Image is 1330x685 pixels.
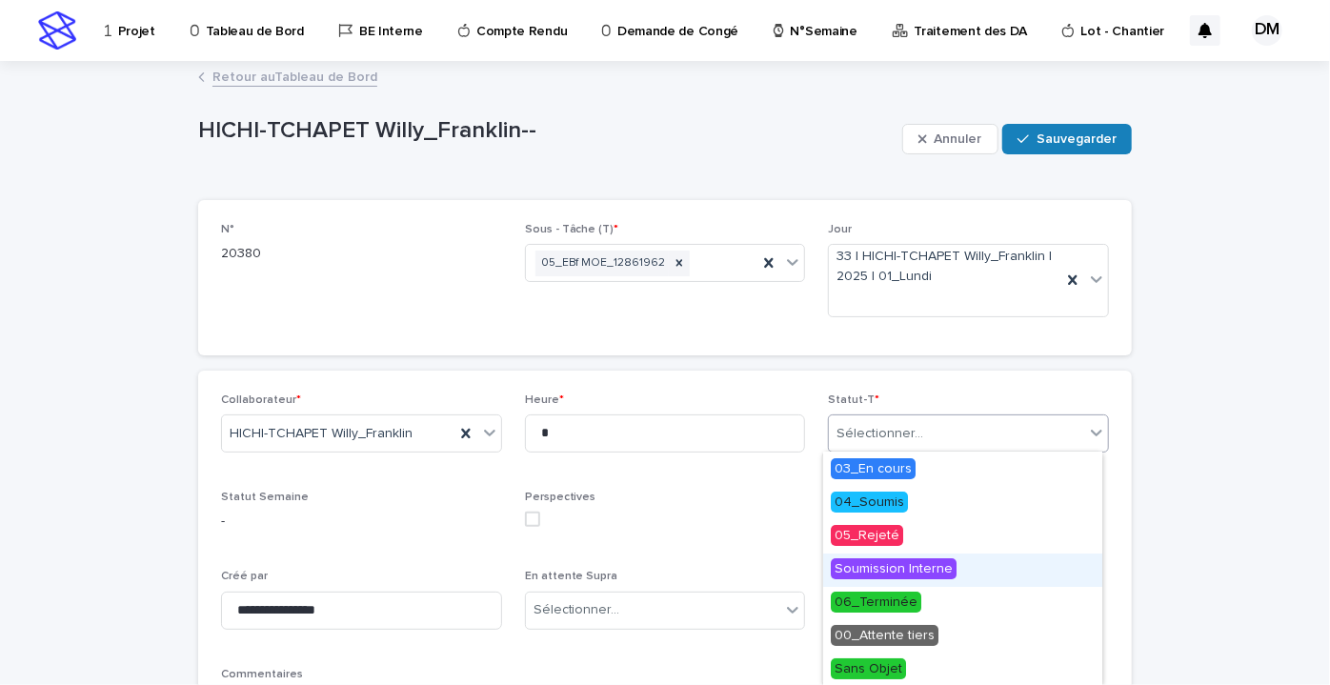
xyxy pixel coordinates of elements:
font: Créé par [221,571,268,582]
font: Heure [525,394,559,406]
font: 00_Attente tiers [835,629,935,642]
font: HICHI-TCHAPET Willy_Franklin [230,427,413,440]
font: En attente Supra [525,571,618,582]
font: Retour au [212,71,274,84]
font: Sélectionner... [836,427,923,440]
div: 00_Attente tiers [823,620,1102,654]
font: Collaborateur [221,394,296,406]
font: Sans Objet [835,662,902,675]
font: 03_En cours [835,462,912,475]
font: Sélectionner... [534,603,620,616]
font: Jour [828,224,852,235]
div: 06_Terminée [823,587,1102,620]
font: Soumission Interne [835,562,953,575]
font: DM [1255,21,1280,38]
div: 04_Soumis [823,487,1102,520]
div: 03_En cours [823,453,1102,487]
div: Soumission Interne [823,554,1102,587]
font: Perspectives [525,492,596,503]
font: 20380 [221,247,261,260]
font: Sauvegarder [1037,132,1117,146]
font: Tableau de Bord [274,71,377,84]
font: HICHI-TCHAPET Willy_Franklin-- [198,119,536,142]
font: 05_Rejeté [835,529,899,542]
font: Sous - Tâche (T) [525,224,615,235]
font: 04_Soumis [835,495,904,509]
img: stacker-logo-s-only.png [38,11,76,50]
button: Annuler [902,124,998,154]
font: - [221,514,225,528]
font: Statut Semaine [221,492,309,503]
font: Statut-T [828,394,875,406]
font: 05_EBf MOE_12861962 [541,257,666,268]
font: Commentaires [221,669,303,680]
font: 06_Terminée [835,595,917,609]
a: Retour auTableau de Bord [212,65,377,87]
div: 05_Rejeté [823,520,1102,554]
button: Sauvegarder [1002,124,1132,154]
font: 33 | HICHI-TCHAPET Willy_Franklin | 2025 | 01_Lundi [836,250,1052,283]
font: Annuler [935,132,982,146]
font: N° [221,224,234,235]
